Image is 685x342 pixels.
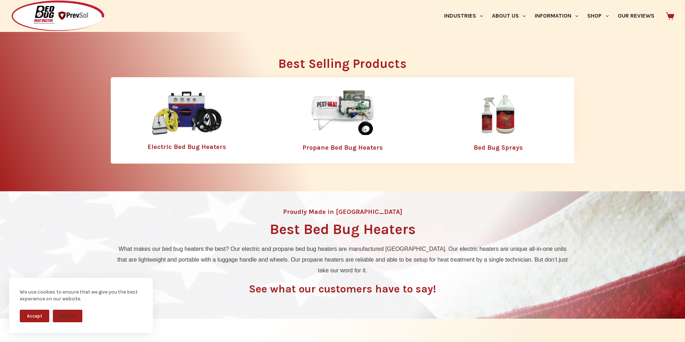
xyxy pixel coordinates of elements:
button: Decline [53,310,82,322]
h3: See what our customers have to say! [249,284,436,294]
h2: Best Selling Products [111,57,575,70]
a: Bed Bug Sprays [474,144,523,151]
a: Propane Bed Bug Heaters [302,144,383,151]
button: Accept [20,310,49,322]
h4: Proudly Made in [GEOGRAPHIC_DATA] [283,209,402,215]
h1: Best Bed Bug Heaters [270,222,416,236]
p: What makes our bed bug heaters the best? Our electric and propane bed bug heaters are manufacture... [114,244,571,276]
div: We use cookies to ensure that we give you the best experience on our website. [20,289,142,303]
a: Electric Bed Bug Heaters [147,143,226,151]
